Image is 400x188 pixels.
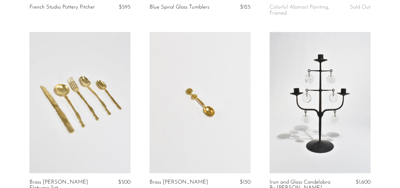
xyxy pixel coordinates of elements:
a: Blue Spiral Glass Tumblers [149,4,209,10]
span: $130 [240,179,251,185]
span: $1,600 [356,179,371,185]
span: Sold Out [350,4,371,10]
span: $500 [118,179,130,185]
a: French Studio Pottery Pitcher [29,4,95,10]
span: $125 [240,4,251,10]
span: $595 [119,4,130,10]
a: Colorful Abstract Painting, Framed [270,4,336,16]
a: Brass [PERSON_NAME] [149,179,208,185]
